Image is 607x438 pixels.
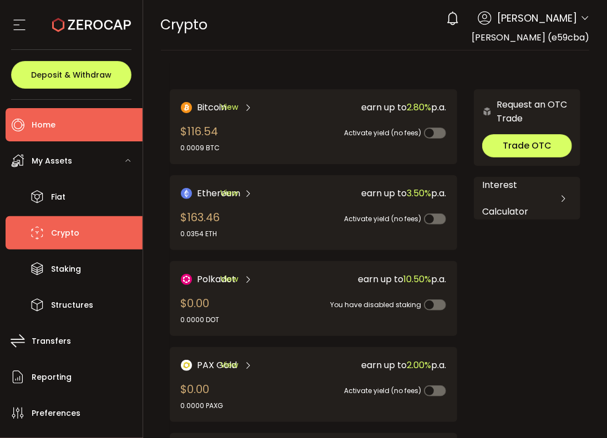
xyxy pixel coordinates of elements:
span: Polkadot [198,272,236,286]
span: 2.00% [407,359,431,371]
iframe: Chat Widget [478,318,607,438]
div: 0.0354 ETH [181,229,220,239]
img: Ethereum [181,188,192,199]
span: You have disabled staking [330,300,421,309]
img: PAX Gold [181,360,192,371]
span: View [220,101,238,113]
img: Bitcoin [181,102,192,113]
div: Interest Calculator [482,185,572,212]
button: Deposit & Withdraw [11,61,131,89]
span: Preferences [32,405,80,421]
span: Structures [51,297,93,313]
div: 0.0000 PAXG [181,401,224,411]
span: Crypto [161,15,208,34]
span: Activate yield (no fees) [344,214,421,223]
span: Trade OTC [503,139,552,152]
div: 0.0009 BTC [181,143,220,153]
span: View [220,187,238,199]
div: earn up to p.a. [322,358,446,372]
span: Crypto [51,225,79,241]
div: 0.0000 DOT [181,315,220,325]
span: Home [32,117,55,133]
span: Activate yield (no fees) [344,128,421,137]
div: $163.46 [181,209,220,239]
span: 3.50% [407,187,431,200]
button: Trade OTC [482,134,572,157]
img: 6nGpN7MZ9FLuBP83NiajKbTRY4UzlzQtBKtCrLLspmCkSvCZHBKvY3NxgQaT5JnOQREvtQ257bXeeSTueZfAPizblJ+Fe8JwA... [482,106,492,116]
span: Transfers [32,333,71,349]
span: PAX Gold [198,358,237,372]
div: Request an OTC Trade [474,98,580,125]
span: View [220,273,238,285]
span: View [220,359,238,371]
div: earn up to p.a. [322,186,446,200]
span: Deposit & Withdraw [31,71,112,79]
span: Bitcoin [198,100,227,114]
span: Fiat [51,189,65,205]
span: Ethereum [198,186,241,200]
div: $0.00 [181,295,220,325]
span: [PERSON_NAME] (e59cba) [472,31,589,44]
span: 10.50% [403,273,431,286]
span: Reporting [32,369,72,385]
div: $116.54 [181,123,220,153]
div: $0.00 [181,381,224,411]
span: My Assets [32,153,72,169]
span: Activate yield (no fees) [344,386,421,395]
span: Staking [51,261,81,277]
img: DOT [181,274,192,285]
div: earn up to p.a. [322,100,446,114]
span: [PERSON_NAME] [497,11,577,26]
div: earn up to p.a. [322,272,446,286]
span: 2.80% [407,101,431,114]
